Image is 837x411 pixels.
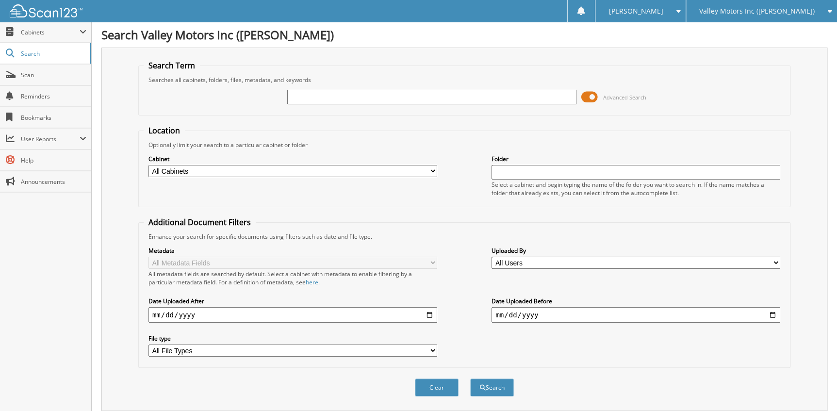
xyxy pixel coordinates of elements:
span: Bookmarks [21,114,86,122]
img: scan123-logo-white.svg [10,4,82,17]
legend: Location [144,125,185,136]
div: Enhance your search for specific documents using filters such as date and file type. [144,232,785,241]
div: All metadata fields are searched by default. Select a cabinet with metadata to enable filtering b... [148,270,437,286]
label: Metadata [148,247,437,255]
button: Clear [415,378,459,396]
span: Advanced Search [603,94,646,101]
label: File type [148,334,437,343]
div: Optionally limit your search to a particular cabinet or folder [144,141,785,149]
span: Valley Motors Inc ([PERSON_NAME]) [699,8,815,14]
span: Scan [21,71,86,79]
div: Select a cabinet and begin typing the name of the folder you want to search in. If the name match... [492,181,780,197]
label: Uploaded By [492,247,780,255]
label: Cabinet [148,155,437,163]
span: Reminders [21,92,86,100]
h1: Search Valley Motors Inc ([PERSON_NAME]) [101,27,827,43]
legend: Additional Document Filters [144,217,256,228]
iframe: Chat Widget [788,364,837,411]
label: Date Uploaded Before [492,297,780,305]
div: Searches all cabinets, folders, files, metadata, and keywords [144,76,785,84]
span: [PERSON_NAME] [608,8,663,14]
span: Help [21,156,86,164]
span: Announcements [21,178,86,186]
span: Search [21,49,85,58]
input: end [492,307,780,323]
input: start [148,307,437,323]
label: Folder [492,155,780,163]
label: Date Uploaded After [148,297,437,305]
span: Cabinets [21,28,80,36]
span: User Reports [21,135,80,143]
button: Search [470,378,514,396]
a: here [306,278,318,286]
legend: Search Term [144,60,200,71]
